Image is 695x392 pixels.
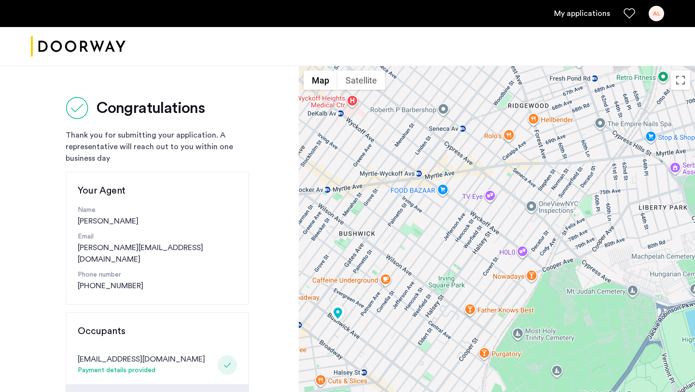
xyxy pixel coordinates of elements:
[78,365,205,377] div: Payment details provided
[554,8,610,19] a: My application
[31,28,125,65] a: Cazamio logo
[78,205,237,215] p: Name
[31,28,125,65] img: logo
[78,353,205,365] div: [EMAIL_ADDRESS][DOMAIN_NAME]
[78,324,237,338] h3: Occupants
[78,242,237,265] a: [PERSON_NAME][EMAIL_ADDRESS][DOMAIN_NAME]
[654,353,685,382] iframe: chat widget
[649,6,664,21] div: AL
[337,70,385,90] button: Show satellite imagery
[78,280,143,292] a: [PHONE_NUMBER]
[304,70,337,90] button: Show street map
[624,8,635,19] a: Favorites
[78,184,237,197] h3: Your Agent
[78,232,237,242] p: Email
[671,70,690,90] button: Toggle fullscreen view
[97,98,205,118] h2: Congratulations
[78,205,237,227] div: [PERSON_NAME]
[66,129,249,164] div: Thank you for submitting your application. A representative will reach out to you within one busi...
[78,270,237,280] p: Phone number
